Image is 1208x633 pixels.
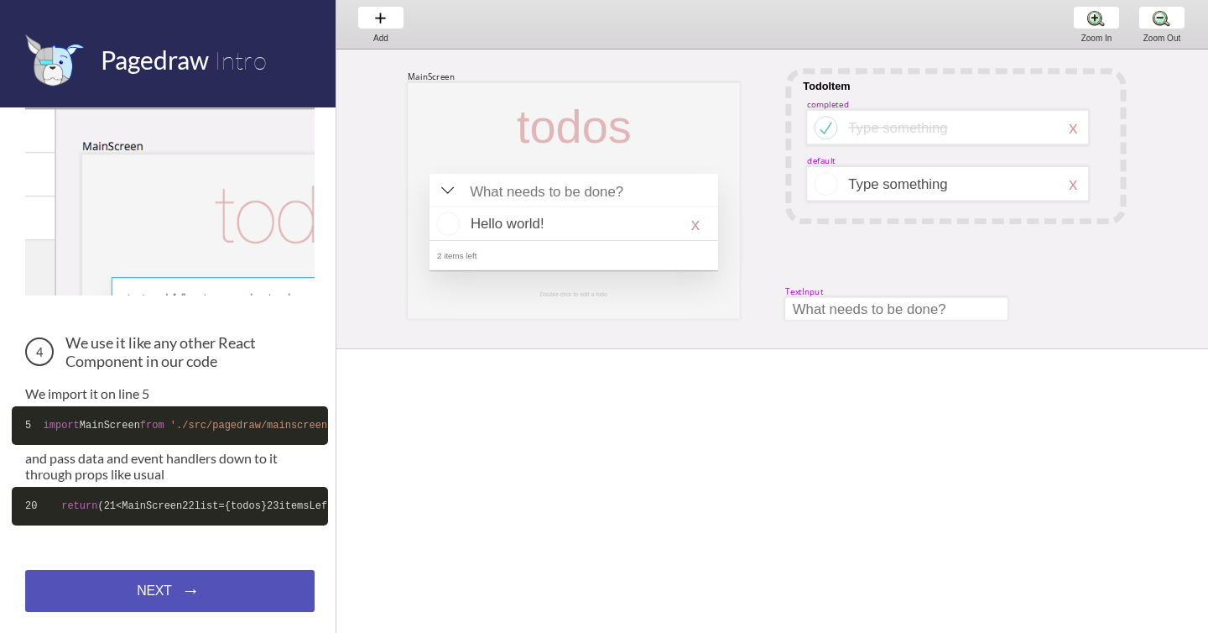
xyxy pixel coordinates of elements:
span: 20 [25,500,37,512]
img: baseline-add-24px.svg [372,9,389,27]
span: 23 [267,500,279,512]
div: x [1069,174,1077,194]
span: → [182,580,200,602]
div: Zoom Out [1130,34,1194,43]
div: TextInput [785,286,823,297]
img: favicon.png [25,34,84,86]
p: We import it on line 5 [25,385,315,401]
div: Add [349,34,413,43]
span: 22 [182,500,194,512]
span: Intro [214,44,267,76]
span: 5 [25,420,31,432]
span: NEXT [137,583,171,599]
img: zoom-plus.png [1087,9,1105,27]
div: Zoom In [1065,34,1128,43]
img: zoom-minus.png [1153,9,1170,27]
span: './src/pagedraw/mainscreen' [170,420,333,432]
code: MainScreen [12,406,328,445]
h3: We use it like any other React Component in our code [25,333,315,370]
a: NEXT→ [25,570,315,612]
span: from [140,420,164,432]
code: ( <MainScreen list={todos} itemsLeft={ .state.todos.filter( !elem.completed).length} addTodo={ .a... [12,487,328,526]
span: Pagedraw [101,44,209,75]
img: The MainScreen Component in Pagedraw [25,102,315,296]
div: completed [807,99,849,110]
div: x [1069,118,1077,138]
span: import [44,420,80,432]
div: MainScreen [408,71,455,82]
span: 21 [104,500,116,512]
p: and pass data and event handlers down to it through props like usual [25,450,315,482]
span: return [61,500,97,512]
div: default [807,155,836,166]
